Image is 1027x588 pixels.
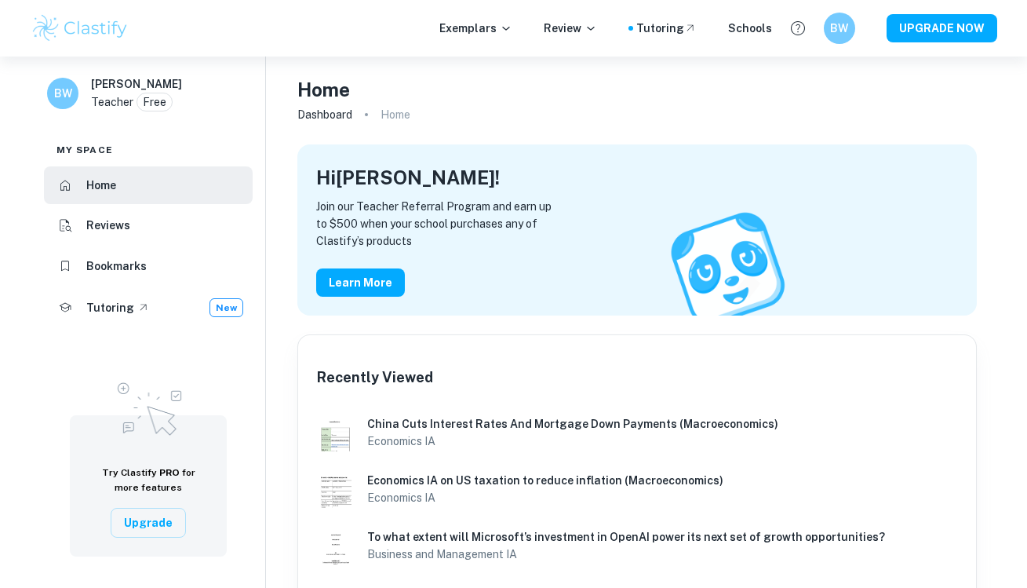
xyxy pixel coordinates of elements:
button: Help and Feedback [785,15,811,42]
button: UPGRADE NOW [887,14,997,42]
img: Upgrade to Pro [109,373,188,440]
h6: Reviews [86,217,130,234]
h6: BW [830,20,848,37]
a: TutoringNew [44,288,253,327]
h6: Try Clastify for more features [89,466,208,495]
a: Business and Management IA example thumbnail: To what extent will Microsoft’s investmeTo what ext... [311,520,963,571]
p: Home [381,106,410,123]
h6: [PERSON_NAME] [91,75,182,93]
h6: Business and Management IA [367,546,923,563]
h6: Bookmarks [86,257,147,275]
h6: Recently Viewed [317,367,433,389]
img: Economics IA example thumbnail: Economics IA on US taxation to reduce in [317,470,355,508]
p: Exemplars [439,20,512,37]
span: New [210,301,242,315]
a: Tutoring [636,20,697,37]
h4: Home [297,75,350,104]
a: Schools [728,20,772,37]
a: Bookmarks [44,247,253,285]
p: Review [544,20,597,37]
p: Free [143,93,166,111]
button: Learn more [316,268,405,297]
img: Economics IA example thumbnail: China Cuts Interest Rates And Mortgage [317,414,355,451]
h4: Hi [PERSON_NAME] ! [316,163,500,192]
h6: To what extent will Microsoft’s investment in OpenAI power its next set of growth opportunities? [367,528,923,546]
span: PRO [159,467,180,478]
p: Teacher [91,93,133,111]
a: Home [44,166,253,204]
p: Join our Teacher Referral Program and earn up to $500 when your school purchases any of Clastify’... [316,198,958,250]
h6: Economics IA [367,433,923,450]
h6: Home [86,177,116,194]
img: Business and Management IA example thumbnail: To what extent will Microsoft’s investme [317,527,355,564]
h6: Tutoring [86,299,134,316]
a: Economics IA example thumbnail: Economics IA on US taxation to reduce inEconomics IA on US taxati... [311,464,963,514]
img: Clastify logo [31,13,130,44]
h6: China Cuts Interest Rates And Mortgage Down Payments (Macroeconomics) [367,415,923,433]
span: My space [56,143,113,157]
a: Reviews [44,207,253,245]
h6: BW [54,85,72,102]
a: Dashboard [297,104,352,126]
a: Economics IA example thumbnail: China Cuts Interest Rates And Mortgage China Cuts Interest Rates ... [311,407,963,458]
button: BW [824,13,855,44]
button: Upgrade [111,508,186,538]
h6: Economics IA on US taxation to reduce inflation (Macroeconomics) [367,472,923,489]
h6: Economics IA [367,489,923,506]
